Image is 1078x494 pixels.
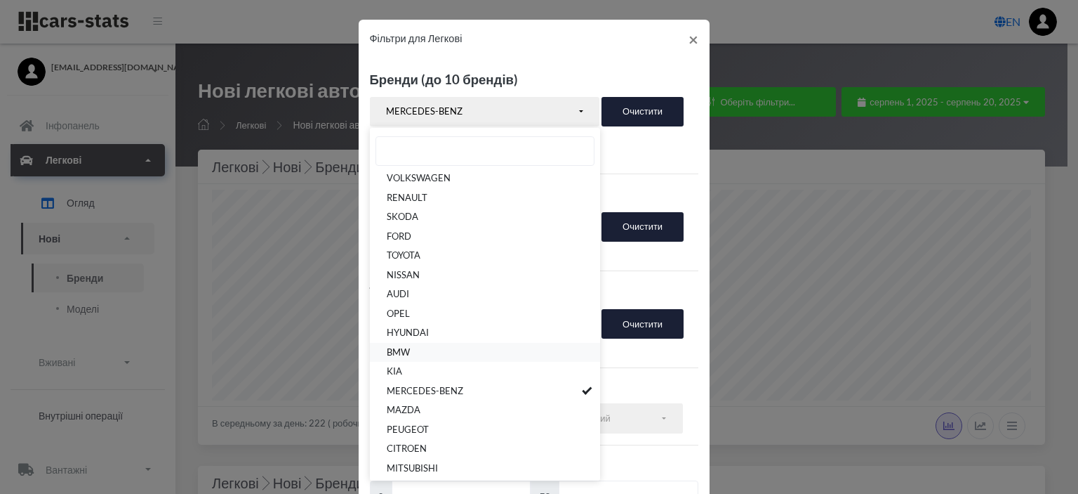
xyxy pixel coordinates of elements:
span: FORD [387,230,411,244]
div: MERCEDES-BENZ [386,105,577,119]
input: Search [375,136,594,166]
button: MERCEDES-BENZ [370,97,600,126]
span: MITSUBISHI [387,462,438,476]
span: MERCEDES-BENZ [387,384,463,398]
span: HYUNDAI [387,326,429,340]
span: VOLKSWAGEN [387,171,451,186]
button: Очистити [601,212,684,242]
span: SKODA [387,210,418,224]
button: Close [677,20,710,59]
span: PEUGEOT [387,423,429,437]
button: Очистити [601,309,684,339]
span: NISSAN [387,268,420,282]
span: OPEL [387,307,410,321]
span: Фільтри для Легкові [370,32,463,44]
button: Будь-який [551,403,682,433]
span: MAZDA [387,403,420,417]
span: RENAULT [387,191,427,205]
div: Будь-який [568,412,660,426]
span: TOYOTA [387,249,420,263]
button: Очистити [601,97,684,126]
b: Бренди (до 10 брендів) [370,72,519,87]
span: AUDI [387,287,409,301]
span: BMW [387,346,410,360]
span: CITROEN [387,442,427,456]
span: KIA [387,365,402,379]
span: × [688,29,698,49]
